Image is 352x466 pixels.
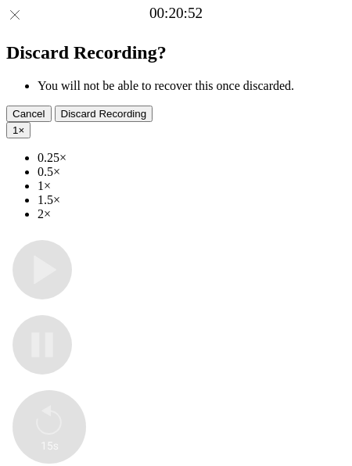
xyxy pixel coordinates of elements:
[55,106,153,122] button: Discard Recording
[38,179,346,193] li: 1×
[38,165,346,179] li: 0.5×
[6,42,346,63] h2: Discard Recording?
[13,124,18,136] span: 1
[38,207,346,221] li: 2×
[38,79,346,93] li: You will not be able to recover this once discarded.
[149,5,203,22] a: 00:20:52
[6,122,31,138] button: 1×
[6,106,52,122] button: Cancel
[38,193,346,207] li: 1.5×
[38,151,346,165] li: 0.25×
